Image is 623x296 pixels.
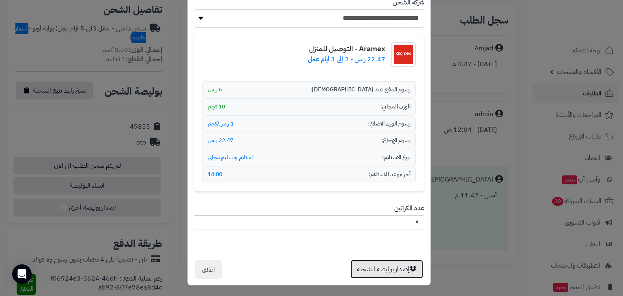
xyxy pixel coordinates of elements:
img: شعار شركة الشحن [391,42,416,67]
span: الوزن المجاني: [380,103,410,111]
span: آخر موعد للاستلام: [369,171,410,179]
button: إصدار بوليصة الشحنة [350,260,423,279]
span: رسوم الوزن الإضافي: [368,120,410,128]
div: Open Intercom Messenger [12,264,32,284]
span: 1 ر.س/كجم [208,120,234,128]
span: رسوم الإرجاع: [381,136,410,145]
span: استلام وتسليم مجاني [208,153,253,162]
h4: Aramex - التوصيل للمنزل [308,45,385,53]
label: عدد الكراتين [394,204,424,213]
span: 6 ر.س [208,86,222,94]
span: 22.47 ر.س [208,136,233,145]
span: 10 كجم [208,103,225,111]
span: رسوم الدفع عند [DEMOGRAPHIC_DATA]: [310,86,410,94]
p: 22.47 ر.س - 2 إلى 3 أيام عمل [308,55,385,64]
span: نوع الاستلام: [382,153,410,162]
span: 14:00 [208,171,222,179]
button: اغلاق [195,260,222,279]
